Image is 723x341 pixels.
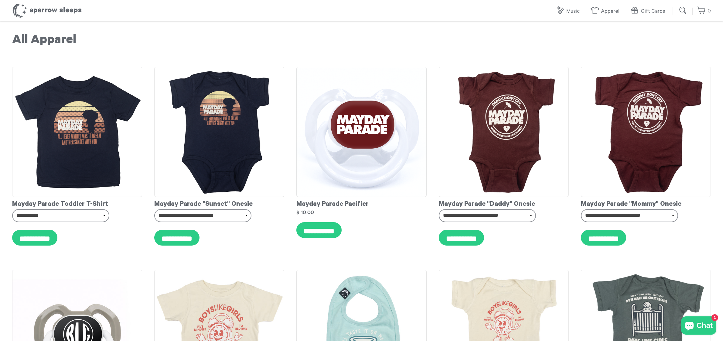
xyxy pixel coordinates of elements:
[154,67,284,197] img: MaydayParade-SunsetOnesie_grande.png
[581,67,711,197] img: Mayday_Parade_-_Mommy_Onesie_grande.png
[154,197,284,209] div: Mayday Parade "Sunset" Onesie
[296,67,426,197] img: MaydayParadePacifierMockup_grande.png
[677,4,689,16] input: Submit
[590,5,622,18] a: Apparel
[12,33,711,49] h1: All Apparel
[581,197,711,209] div: Mayday Parade "Mommy" Onesie
[12,197,142,209] div: Mayday Parade Toddler T-Shirt
[296,197,426,209] div: Mayday Parade Pacifier
[439,197,569,209] div: Mayday Parade "Daddy" Onesie
[556,5,583,18] a: Music
[697,5,711,18] a: 0
[630,5,668,18] a: Gift Cards
[12,3,82,18] h1: Sparrow Sleeps
[679,316,718,336] inbox-online-store-chat: Shopify online store chat
[296,210,314,215] strong: $ 10.00
[12,67,142,197] img: MaydayParade-SunsetToddlerT-shirt_grande.png
[439,67,569,197] img: Mayday_Parade_-_Daddy_Onesie_grande.png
